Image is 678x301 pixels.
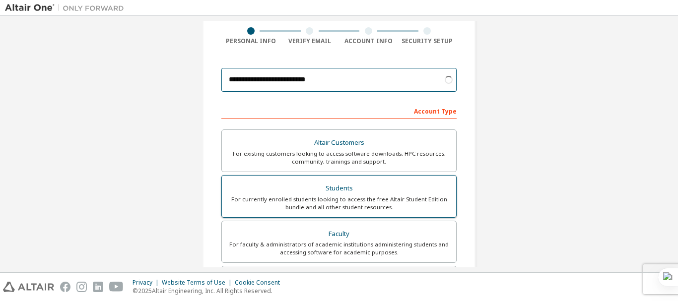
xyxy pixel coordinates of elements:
div: Cookie Consent [235,279,286,287]
div: For currently enrolled students looking to access the free Altair Student Edition bundle and all ... [228,195,450,211]
div: Students [228,181,450,195]
img: altair_logo.svg [3,282,54,292]
p: © 2025 Altair Engineering, Inc. All Rights Reserved. [133,287,286,295]
div: Faculty [228,227,450,241]
div: For faculty & administrators of academic institutions administering students and accessing softwa... [228,241,450,256]
img: linkedin.svg [93,282,103,292]
div: Privacy [133,279,162,287]
div: Security Setup [398,37,457,45]
div: For existing customers looking to access software downloads, HPC resources, community, trainings ... [228,150,450,166]
div: Website Terms of Use [162,279,235,287]
img: Altair One [5,3,129,13]
div: Verify Email [280,37,339,45]
div: Account Info [339,37,398,45]
img: facebook.svg [60,282,70,292]
div: Account Type [221,103,457,119]
img: instagram.svg [76,282,87,292]
div: Personal Info [221,37,280,45]
div: Altair Customers [228,136,450,150]
img: youtube.svg [109,282,124,292]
